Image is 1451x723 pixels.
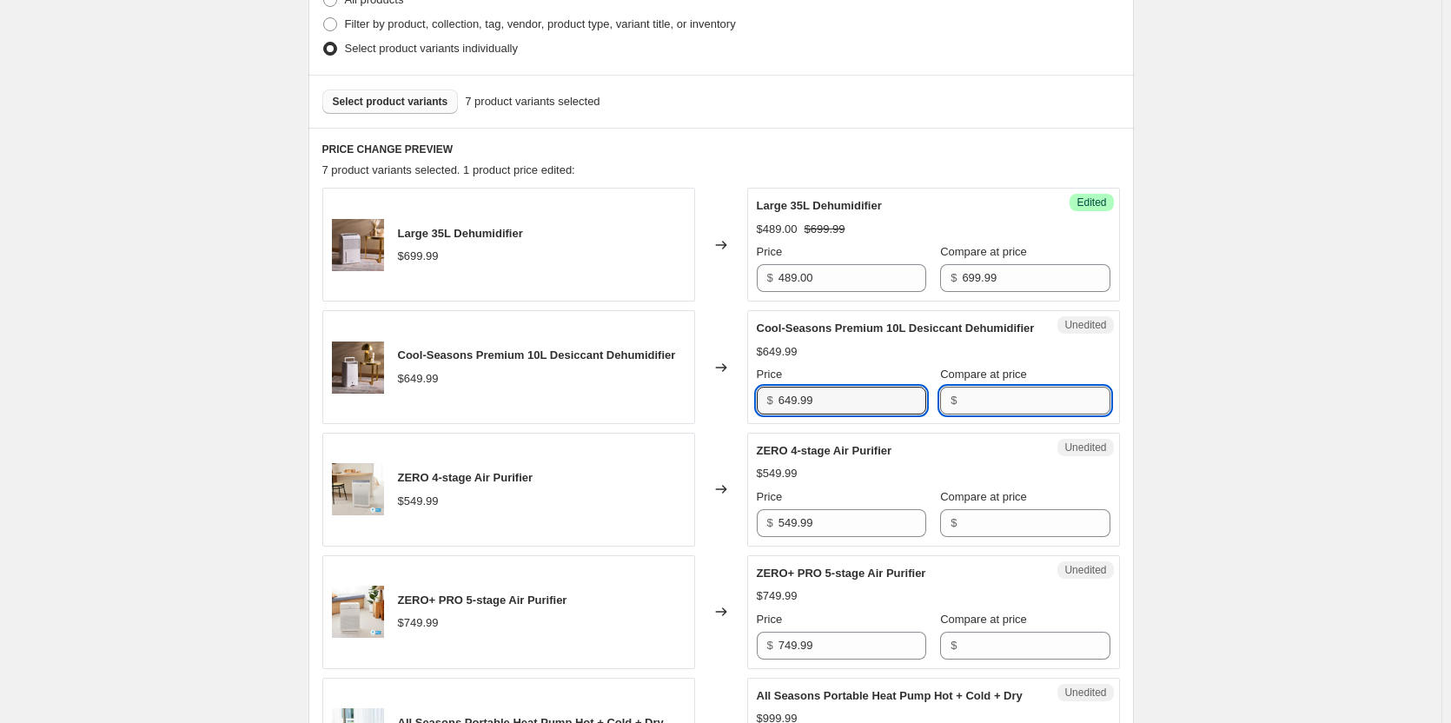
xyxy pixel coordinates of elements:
[757,368,783,381] span: Price
[1064,441,1106,454] span: Unedited
[757,343,798,361] div: $649.99
[951,516,957,529] span: $
[332,463,384,515] img: 1_09c5715b-1e21-4918-90e8-5745533b6f5f_80x.png
[951,394,957,407] span: $
[767,394,773,407] span: $
[398,348,676,361] span: Cool-Seasons Premium 10L Desiccant Dehumidifier
[757,199,882,212] span: Large 35L Dehumidifier
[757,245,783,258] span: Price
[398,594,567,607] span: ZERO+ PRO 5-stage Air Purifier
[757,322,1035,335] span: Cool-Seasons Premium 10L Desiccant Dehumidifier
[767,639,773,652] span: $
[398,493,439,510] div: $549.99
[345,42,518,55] span: Select product variants individually
[398,227,523,240] span: Large 35L Dehumidifier
[805,221,845,238] strike: $699.99
[767,271,773,284] span: $
[322,163,575,176] span: 7 product variants selected. 1 product price edited:
[1064,318,1106,332] span: Unedited
[757,465,798,482] div: $549.99
[757,490,783,503] span: Price
[757,444,892,457] span: ZERO 4-stage Air Purifier
[757,587,798,605] div: $749.99
[332,219,384,271] img: Ausclimate-SHOT18-01-1x1_80x.jpg
[951,639,957,652] span: $
[322,143,1120,156] h6: PRICE CHANGE PREVIEW
[767,516,773,529] span: $
[757,613,783,626] span: Price
[951,271,957,284] span: $
[332,342,384,394] img: Ausclimate-SHOT16-01-1x1_80x.jpg
[333,95,448,109] span: Select product variants
[345,17,736,30] span: Filter by product, collection, tag, vendor, product type, variant title, or inventory
[1064,686,1106,700] span: Unedited
[398,248,439,265] div: $699.99
[940,245,1027,258] span: Compare at price
[332,586,384,638] img: Untitleddesign_11_80x.webp
[940,613,1027,626] span: Compare at price
[1077,196,1106,209] span: Edited
[757,567,926,580] span: ZERO+ PRO 5-stage Air Purifier
[757,221,798,238] div: $489.00
[322,90,459,114] button: Select product variants
[398,471,533,484] span: ZERO 4-stage Air Purifier
[398,370,439,388] div: $649.99
[1064,563,1106,577] span: Unedited
[940,368,1027,381] span: Compare at price
[398,614,439,632] div: $749.99
[757,689,1023,702] span: All Seasons Portable Heat Pump Hot + Cold + Dry
[940,490,1027,503] span: Compare at price
[465,93,600,110] span: 7 product variants selected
